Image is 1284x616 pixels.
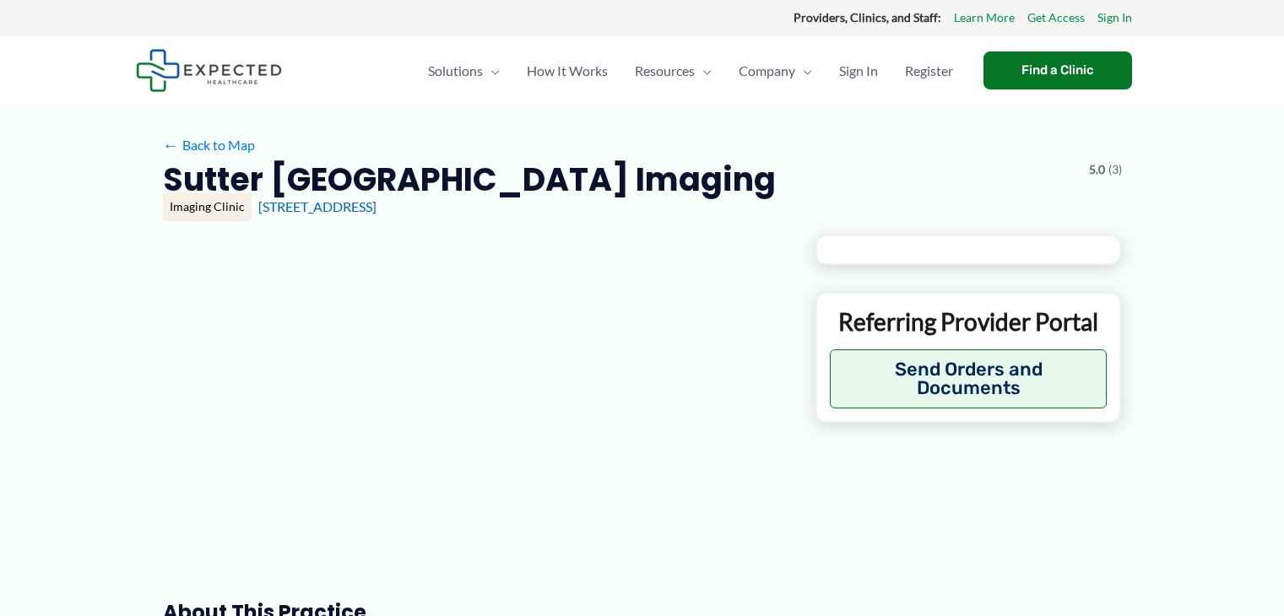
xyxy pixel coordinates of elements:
[954,7,1015,29] a: Learn More
[163,137,179,153] span: ←
[725,41,826,100] a: CompanyMenu Toggle
[635,41,695,100] span: Resources
[428,41,483,100] span: Solutions
[1027,7,1085,29] a: Get Access
[163,192,252,221] div: Imaging Clinic
[794,10,941,24] strong: Providers, Clinics, and Staff:
[1108,159,1122,181] span: (3)
[621,41,725,100] a: ResourcesMenu Toggle
[830,349,1108,408] button: Send Orders and Documents
[1089,159,1105,181] span: 5.0
[527,41,608,100] span: How It Works
[163,132,255,158] a: ←Back to Map
[830,306,1108,337] p: Referring Provider Portal
[905,41,953,100] span: Register
[1097,7,1132,29] a: Sign In
[795,41,812,100] span: Menu Toggle
[414,41,967,100] nav: Primary Site Navigation
[891,41,967,100] a: Register
[483,41,500,100] span: Menu Toggle
[136,49,282,92] img: Expected Healthcare Logo - side, dark font, small
[414,41,513,100] a: SolutionsMenu Toggle
[513,41,621,100] a: How It Works
[258,198,377,214] a: [STREET_ADDRESS]
[826,41,891,100] a: Sign In
[163,159,776,200] h2: Sutter [GEOGRAPHIC_DATA] Imaging
[983,51,1132,89] a: Find a Clinic
[839,41,878,100] span: Sign In
[739,41,795,100] span: Company
[695,41,712,100] span: Menu Toggle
